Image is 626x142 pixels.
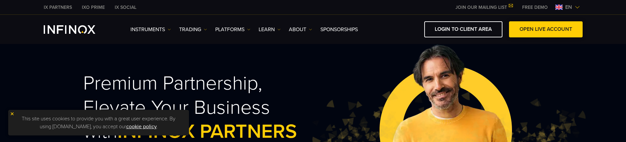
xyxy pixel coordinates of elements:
[179,26,207,33] a: TRADING
[12,113,186,132] p: This site uses cookies to provide you with a great user experience. By using [DOMAIN_NAME], you a...
[320,26,358,33] a: SPONSORSHIPS
[563,3,575,11] span: en
[259,26,281,33] a: Learn
[77,4,110,11] a: INFINOX
[130,26,171,33] a: Instruments
[126,123,157,130] a: cookie policy
[289,26,312,33] a: ABOUT
[451,5,517,10] a: JOIN OUR MAILING LIST
[215,26,250,33] a: PLATFORMS
[39,4,77,11] a: INFINOX
[424,21,502,37] a: LOGIN TO CLIENT AREA
[517,4,553,11] a: INFINOX MENU
[110,4,141,11] a: INFINOX
[509,21,583,37] a: OPEN LIVE ACCOUNT
[44,25,111,34] a: INFINOX Logo
[10,112,14,116] img: yellow close icon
